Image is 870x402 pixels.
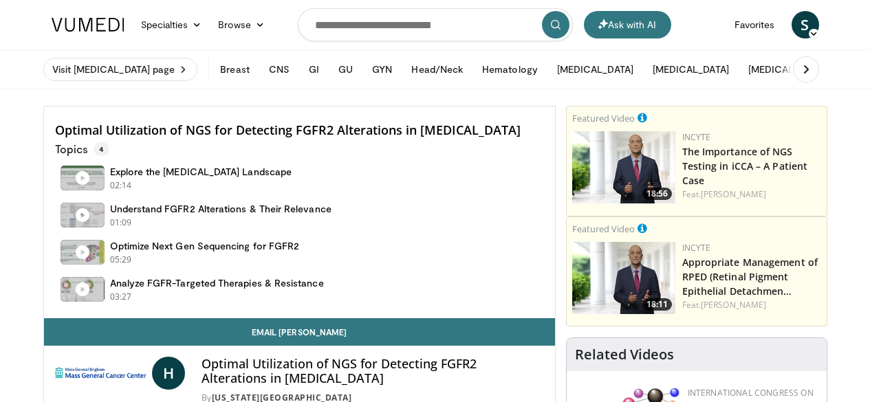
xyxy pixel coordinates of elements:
a: Email [PERSON_NAME] [44,318,555,346]
a: Incyte [682,131,711,143]
button: Ask with AI [584,11,671,38]
p: 02:14 [110,179,132,192]
p: Topics [55,142,109,156]
img: VuMedi Logo [52,18,124,32]
button: CNS [261,56,298,83]
button: [MEDICAL_DATA] [549,56,642,83]
button: Breast [212,56,257,83]
h4: Understand FGFR2 Alterations & Their Relevance [110,203,331,215]
a: Specialties [133,11,210,38]
h4: Explore the [MEDICAL_DATA] Landscape [110,166,292,178]
div: Feat. [682,299,821,311]
a: [PERSON_NAME] [701,299,766,311]
button: GYN [364,56,400,83]
a: [PERSON_NAME] [701,188,766,200]
a: The Importance of NGS Testing in iCCA – A Patient Case [682,145,808,187]
img: dfb61434-267d-484a-acce-b5dc2d5ee040.150x105_q85_crop-smart_upscale.jpg [572,242,675,314]
a: Favorites [726,11,783,38]
button: [MEDICAL_DATA] [740,56,833,83]
p: 01:09 [110,216,132,229]
span: 18:11 [642,298,672,311]
button: GI [301,56,327,83]
input: Search topics, interventions [298,8,573,41]
button: GU [330,56,361,83]
a: 18:11 [572,242,675,314]
a: Browse [210,11,273,38]
span: 18:56 [642,188,672,200]
a: Visit [MEDICAL_DATA] page [43,58,198,81]
a: Appropriate Management of RPED (Retinal Pigment Epithelial Detachmen… [682,256,818,298]
a: H [152,357,185,390]
a: S [792,11,819,38]
span: 4 [94,142,109,156]
a: Incyte [682,242,711,254]
img: 6827cc40-db74-4ebb-97c5-13e529cfd6fb.png.150x105_q85_crop-smart_upscale.png [572,131,675,203]
button: Head/Neck [403,56,471,83]
h4: Optimal Utilization of NGS for Detecting FGFR2 Alterations in [MEDICAL_DATA] [202,357,544,386]
h4: Analyze FGFR-Targeted Therapies & Resistance [110,277,324,289]
img: Massachusetts General Hospital Cancer Center [55,357,146,390]
p: 03:27 [110,291,132,303]
a: 18:56 [572,131,675,203]
div: Feat. [682,188,821,201]
h4: Optimize Next Gen Sequencing for FGFR2 [110,240,300,252]
small: Featured Video [572,112,635,124]
small: Featured Video [572,223,635,235]
p: 05:29 [110,254,132,266]
button: [MEDICAL_DATA] [644,56,737,83]
button: Hematology [474,56,546,83]
h4: Related Videos [575,346,674,363]
h4: Optimal Utilization of NGS for Detecting FGFR2 Alterations in [MEDICAL_DATA] [55,123,544,138]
